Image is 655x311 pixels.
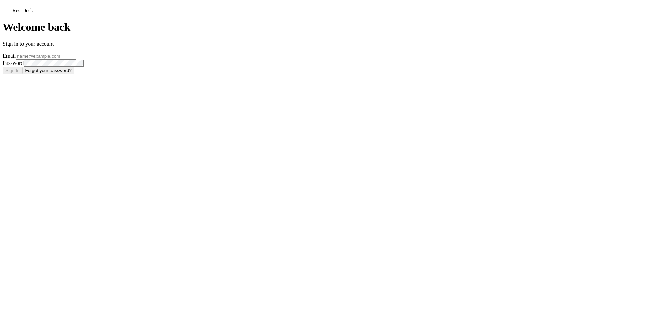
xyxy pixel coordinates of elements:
h1: Welcome back [3,21,652,33]
span: ResiDesk [12,8,33,13]
button: Forgot your password? [23,67,74,74]
p: Sign in to your account [3,41,652,47]
label: Password [3,60,24,66]
img: ResiDesk Logo [3,3,12,12]
label: Email [3,53,16,59]
input: name@example.com [16,53,76,60]
button: Sign In [3,67,23,74]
